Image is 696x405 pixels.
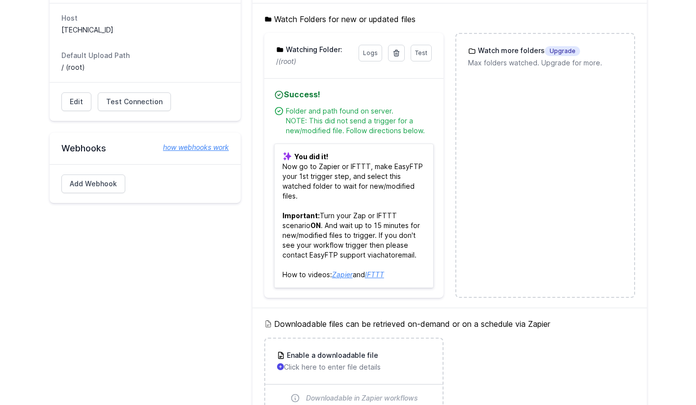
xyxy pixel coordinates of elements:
dt: Host [61,13,229,23]
div: Folder and path found on server. NOTE: This did not send a trigger for a new/modified file. Follo... [286,106,434,136]
a: chat [377,251,391,259]
dt: Default Upload Path [61,51,229,60]
h4: Success! [274,88,434,100]
b: You did it! [294,152,328,161]
h3: Enable a downloadable file [285,350,378,360]
b: Important: [282,211,320,220]
a: Watch more foldersUpgrade Max folders watched. Upgrade for more. [456,34,634,80]
a: Add Webhook [61,174,125,193]
span: Upgrade [545,46,580,56]
h3: Watch more folders [476,46,580,56]
dd: [TECHNICAL_ID] [61,25,229,35]
p: / [276,57,353,66]
a: Logs [359,45,382,61]
a: IFTTT [365,270,384,279]
iframe: Drift Widget Chat Controller [647,356,684,393]
h3: Watching Folder: [284,45,342,55]
a: how webhooks work [153,143,229,152]
h5: Watch Folders for new or updated files [264,13,635,25]
a: email [398,251,415,259]
h2: Webhooks [61,143,229,154]
dd: / (root) [61,62,229,72]
a: Test Connection [98,92,171,111]
span: Test Connection [106,97,163,107]
span: Downloadable in Zapier workflows [306,393,418,403]
a: Test [411,45,432,61]
p: Max folders watched. Upgrade for more. [468,58,622,68]
span: Test [415,49,427,57]
a: Zapier [332,270,353,279]
i: (root) [278,57,296,65]
a: Edit [61,92,91,111]
h5: Downloadable files can be retrieved on-demand or on a schedule via Zapier [264,318,635,330]
p: Click here to enter file details [277,362,431,372]
p: Now go to Zapier or IFTTT, make EasyFTP your 1st trigger step, and select this watched folder to ... [274,144,434,288]
b: ON [310,221,321,230]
